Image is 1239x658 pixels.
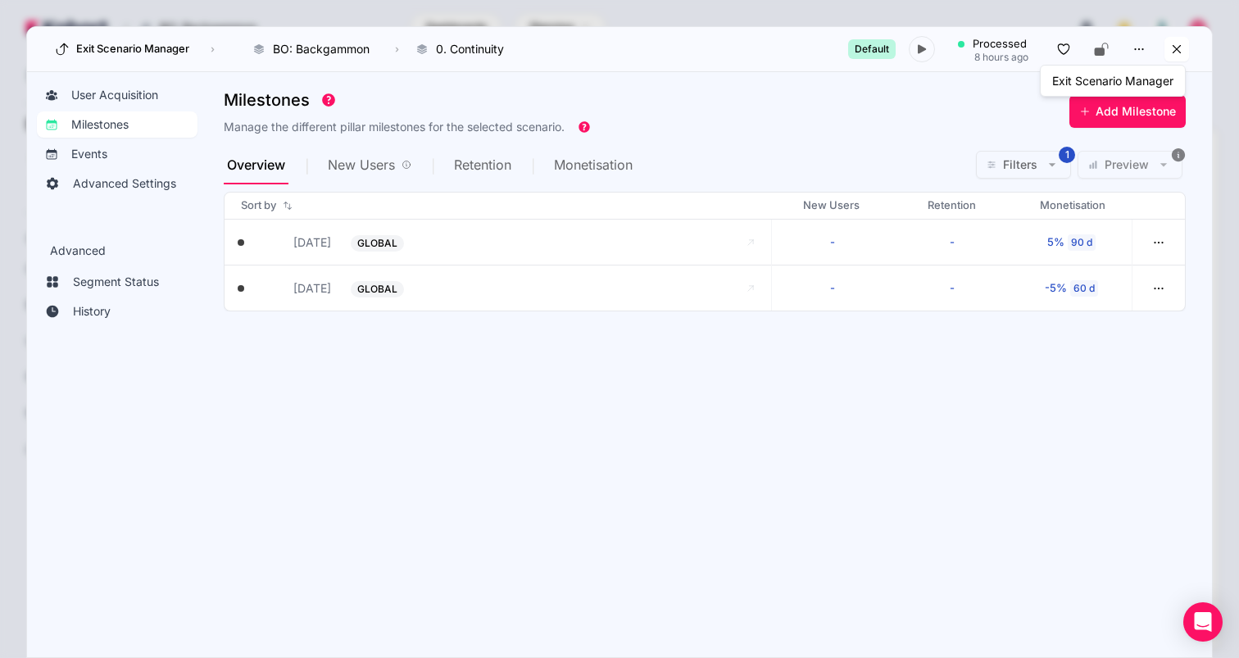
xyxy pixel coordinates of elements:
[50,36,194,62] button: Exit Scenario Manager
[1105,157,1149,173] span: Preview
[71,87,158,103] span: User Acquisition
[1019,226,1124,259] button: 5%90 d
[1059,147,1075,163] span: 1
[1078,151,1182,179] button: Preview
[1183,602,1223,642] div: Open Intercom Messenger
[224,185,1186,311] mat-tab-body: Overview
[973,36,1027,52] span: processed
[37,269,197,295] a: Segment Status
[1068,234,1096,251] div: 90 d
[37,243,197,265] h3: Advanced
[257,279,331,297] button: [DATE]
[73,274,159,290] span: Segment Status
[950,280,955,297] div: -
[73,175,176,192] span: Advanced Settings
[73,303,111,320] span: History
[451,145,551,184] div: Retention
[554,158,633,171] span: Monetisation
[1069,95,1186,128] button: Add Milestone
[207,43,218,56] span: ›
[37,111,197,138] a: Milestones
[436,41,504,57] span: 0. Continuity
[1003,157,1037,173] span: Filters
[238,194,296,217] button: Sort by
[830,234,835,251] div: -
[324,145,451,184] div: New Users
[357,237,397,250] span: GLOBAL
[830,280,835,297] div: -
[454,158,511,171] span: Retention
[976,151,1071,179] button: Filters1
[780,226,885,259] button: -
[950,234,955,251] div: -
[227,158,285,171] span: Overview
[392,43,402,56] span: ›
[855,43,889,56] span: Default
[224,145,324,184] div: Overview
[1012,197,1132,214] div: Monetisation
[37,82,197,108] a: User Acquisition
[577,120,592,134] div: Tooltip anchor
[357,283,397,296] span: GLOBAL
[1070,280,1098,297] div: 60 d
[900,272,1005,305] button: -
[71,146,107,162] span: Events
[780,272,885,305] button: -
[900,226,1005,259] button: -
[551,145,636,184] div: Monetisation
[37,170,197,197] a: Advanced Settings
[1045,280,1067,297] div: -5%
[892,197,1012,214] div: Retention
[71,116,129,133] span: Milestones
[273,41,370,57] span: BO: Backgammon
[224,92,310,108] span: Milestones
[771,197,892,214] div: New Users
[37,298,197,324] a: History
[407,35,521,63] button: 0. Continuity
[257,234,331,251] button: [DATE]
[351,279,732,297] button: GLOBAL
[1096,103,1176,120] span: Add Milestone
[224,119,565,135] h3: Manage the different pillar milestones for the selected scenario.
[1049,69,1177,93] div: Exit Scenario Manager
[958,52,1028,62] div: 8 hours ago
[351,234,732,252] button: GLOBAL
[1019,272,1124,305] button: -5%60 d
[328,158,395,171] span: New Users
[37,141,197,167] a: Events
[244,35,387,63] button: BO: Backgammon
[1047,234,1064,251] div: 5%
[241,197,276,214] span: Sort by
